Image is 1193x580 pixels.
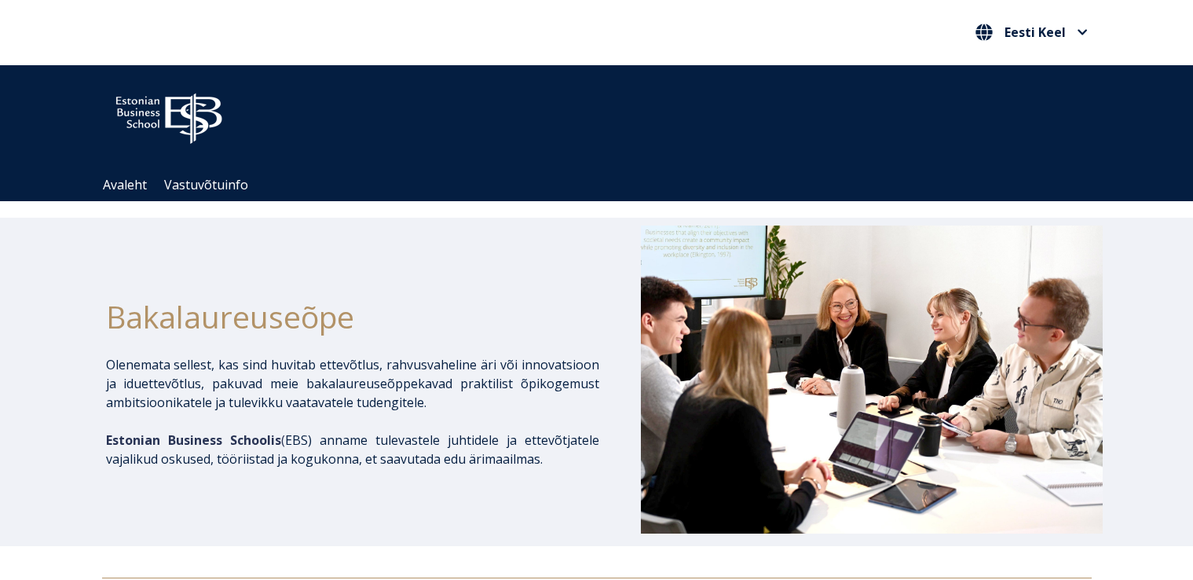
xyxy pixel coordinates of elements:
img: Bakalaureusetudengid [641,226,1103,534]
nav: Vali oma keel [972,20,1092,46]
a: Vastuvõtuinfo [164,176,248,193]
a: Avaleht [103,176,147,193]
p: Olenemata sellest, kas sind huvitab ettevõtlus, rahvusvaheline äri või innovatsioon ja iduettevõt... [106,355,599,412]
span: ( [106,431,285,449]
p: EBS) anname tulevastele juhtidele ja ettevõtjatele vajalikud oskused, tööriistad ja kogukonna, et... [106,431,599,468]
span: Eesti Keel [1005,26,1066,39]
button: Eesti Keel [972,20,1092,45]
img: ebs_logo2016_white [102,81,236,149]
span: Estonian Business Schoolis [106,431,281,449]
div: Navigation Menu [94,169,1115,201]
h1: Bakalaureuseõpe [106,293,599,340]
